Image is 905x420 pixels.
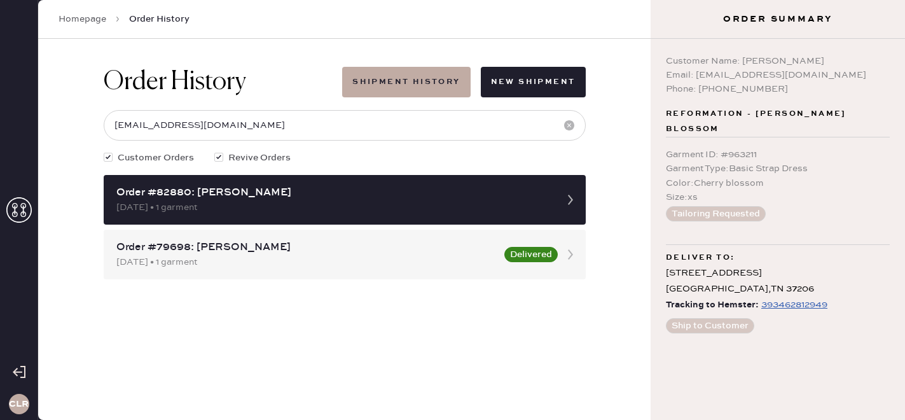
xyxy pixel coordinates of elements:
a: Homepage [59,13,106,25]
h1: Order History [104,67,246,97]
span: Customer Orders [118,151,194,165]
div: Color : Cherry blossom [666,176,890,190]
h3: CLR [9,400,29,409]
div: Phone: [PHONE_NUMBER] [666,82,890,96]
div: https://www.fedex.com/apps/fedextrack/?tracknumbers=393462812949&cntry_code=US [761,297,827,312]
input: Search by order number, customer name, email or phone number [104,110,586,141]
button: Delivered [504,247,558,262]
div: Garment ID : # 963211 [666,148,890,162]
h3: Order Summary [651,13,905,25]
span: Order History [129,13,190,25]
span: Revive Orders [228,151,291,165]
span: Tracking to Hemster: [666,297,759,313]
div: Email: [EMAIL_ADDRESS][DOMAIN_NAME] [666,68,890,82]
button: Shipment History [342,67,470,97]
div: [STREET_ADDRESS] [GEOGRAPHIC_DATA] , TN 37206 [666,265,890,297]
div: [DATE] • 1 garment [116,255,497,269]
span: Deliver to: [666,250,735,265]
div: Size : xs [666,190,890,204]
div: Customer Name: [PERSON_NAME] [666,54,890,68]
button: Ship to Customer [666,318,754,333]
iframe: Front Chat [845,363,899,417]
button: New Shipment [481,67,586,97]
div: Order #79698: [PERSON_NAME] [116,240,497,255]
span: Reformation - [PERSON_NAME] blossom [666,106,890,137]
button: Tailoring Requested [666,206,766,221]
div: Garment Type : Basic Strap Dress [666,162,890,176]
div: [DATE] • 1 garment [116,200,550,214]
a: 393462812949 [759,297,827,313]
div: Order #82880: [PERSON_NAME] [116,185,550,200]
